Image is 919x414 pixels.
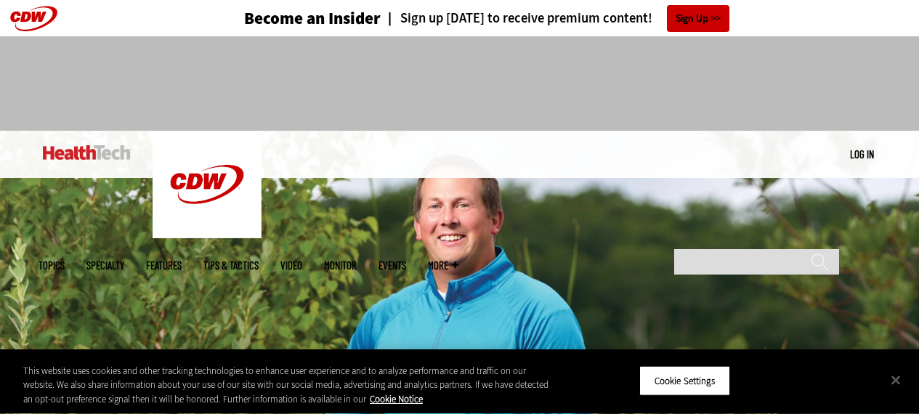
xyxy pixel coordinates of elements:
a: MonITor [324,260,357,271]
a: More information about your privacy [370,393,423,405]
a: Sign up [DATE] to receive premium content! [381,12,652,25]
a: CDW [153,227,262,242]
a: Become an Insider [190,10,381,27]
h3: Become an Insider [244,10,381,27]
a: Features [146,260,182,271]
span: Topics [39,260,65,271]
a: Video [280,260,302,271]
span: More [428,260,458,271]
iframe: advertisement [195,51,724,116]
a: Log in [850,147,874,161]
img: Home [153,131,262,238]
a: Sign Up [667,5,729,32]
button: Close [880,364,912,396]
span: Specialty [86,260,124,271]
img: Home [43,145,131,160]
a: Events [378,260,406,271]
div: This website uses cookies and other tracking technologies to enhance user experience and to analy... [23,364,551,407]
button: Cookie Settings [639,365,730,396]
div: User menu [850,147,874,162]
a: Tips & Tactics [203,260,259,271]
